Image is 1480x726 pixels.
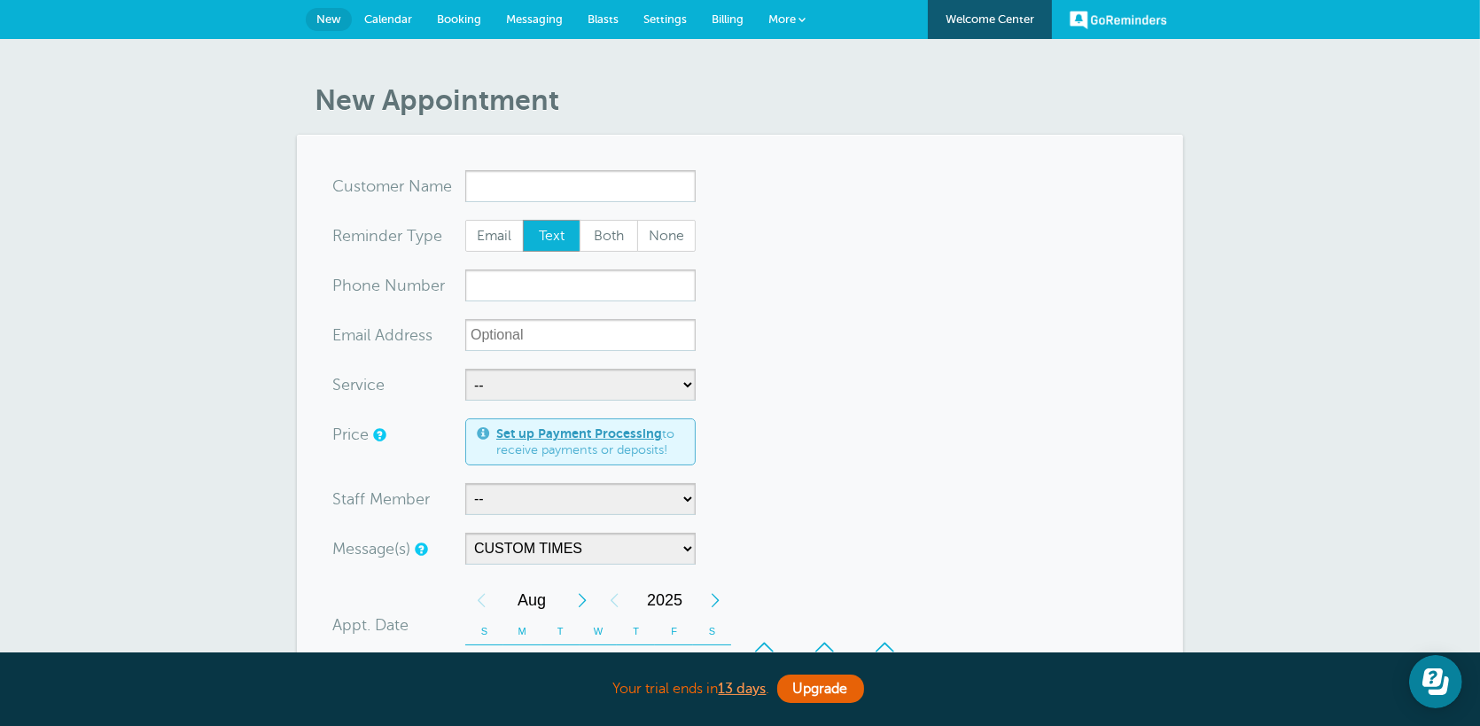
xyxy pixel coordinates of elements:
label: Text [523,220,581,252]
div: Your trial ends in . [297,670,1183,708]
a: Simple templates and custom messages will use the reminder schedule set under Settings > Reminder... [415,543,425,555]
th: S [693,618,731,645]
div: Sunday, July 27 [465,645,503,681]
th: F [655,618,693,645]
div: 2 [693,645,731,681]
a: Upgrade [777,675,864,703]
span: Ema [332,327,363,343]
th: T [541,618,580,645]
span: ne Nu [362,277,407,293]
a: New [306,8,352,31]
span: to receive payments or deposits! [496,426,684,457]
div: Wednesday, July 30 [580,645,618,681]
span: Both [580,221,637,251]
th: W [580,618,618,645]
span: Calendar [364,12,412,26]
span: Text [524,221,580,251]
span: August [497,582,566,618]
span: None [638,221,695,251]
div: 29 [541,645,580,681]
div: Next Month [566,582,598,618]
iframe: Resource center [1409,655,1462,708]
label: Reminder Type [332,228,442,244]
div: ress [332,319,465,351]
span: Messaging [506,12,563,26]
label: Both [580,220,638,252]
label: Service [332,377,385,393]
span: Settings [643,12,687,26]
input: Optional [465,319,696,351]
div: Tuesday, July 29 [541,645,580,681]
span: Blasts [588,12,619,26]
a: 13 days [719,681,767,697]
a: Set up Payment Processing [496,426,662,441]
span: Billing [712,12,744,26]
label: Staff Member [332,491,430,507]
div: Monday, July 28 [503,645,541,681]
span: 2025 [630,582,699,618]
label: Email [465,220,524,252]
div: 31 [617,645,655,681]
div: ame [332,170,465,202]
span: Cus [332,178,361,194]
label: Appt. Date [332,617,409,633]
span: Email [466,221,523,251]
th: M [503,618,541,645]
span: il Add [363,327,404,343]
div: 30 [580,645,618,681]
div: 27 [465,645,503,681]
span: Booking [437,12,481,26]
h1: New Appointment [315,83,1183,117]
th: S [465,618,503,645]
div: Friday, August 1 [655,645,693,681]
span: More [768,12,796,26]
span: New [316,12,341,26]
a: An optional price for the appointment. If you set a price, you can include a payment link in your... [373,429,384,441]
th: T [617,618,655,645]
span: tomer N [361,178,421,194]
label: Price [332,426,369,442]
label: None [637,220,696,252]
span: Pho [332,277,362,293]
div: 28 [503,645,541,681]
div: 1 [655,645,693,681]
div: Previous Month [465,582,497,618]
div: Previous Year [598,582,630,618]
label: Message(s) [332,541,410,557]
div: Thursday, July 31 [617,645,655,681]
div: Saturday, August 2 [693,645,731,681]
div: mber [332,269,465,301]
div: Next Year [699,582,731,618]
